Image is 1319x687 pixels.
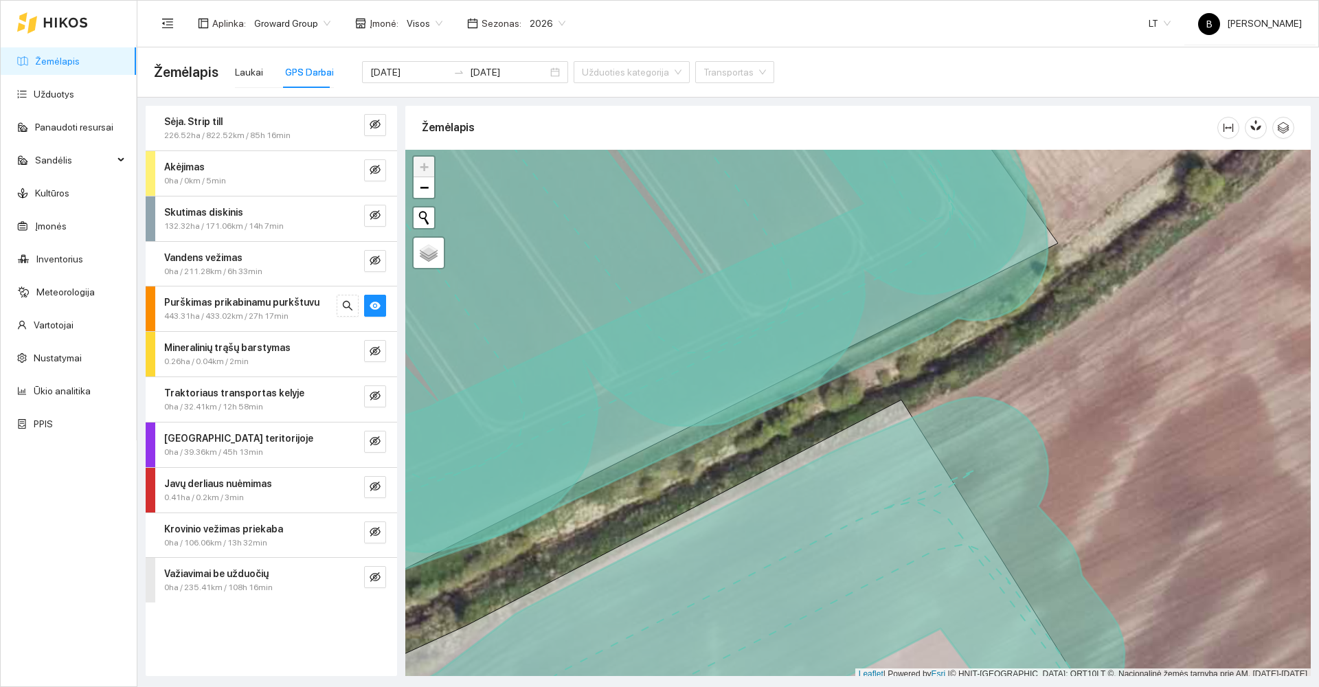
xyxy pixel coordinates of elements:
[146,377,397,422] div: Traktoriaus transportas kelyje0ha / 32.41km / 12h 58mineye-invisible
[35,221,67,232] a: Įmonės
[407,13,442,34] span: Visos
[364,159,386,181] button: eye-invisible
[164,297,319,308] strong: Purškimas prikabinamu purkštuvu
[370,436,381,449] span: eye-invisible
[932,669,946,679] a: Esri
[422,108,1217,147] div: Žemėlapis
[34,319,74,330] a: Vartotojai
[164,523,283,534] strong: Krovinio vežimas priekaba
[370,300,381,313] span: eye
[364,295,386,317] button: eye
[530,13,565,34] span: 2026
[146,558,397,602] div: Važiavimai be užduočių0ha / 235.41km / 108h 16mineye-invisible
[364,250,386,272] button: eye-invisible
[420,158,429,175] span: +
[36,286,95,297] a: Meteorologija
[370,481,381,494] span: eye-invisible
[164,252,243,263] strong: Vandens vežimas
[34,385,91,396] a: Ūkio analitika
[364,114,386,136] button: eye-invisible
[254,13,330,34] span: Groward Group
[164,446,263,459] span: 0ha / 39.36km / 45h 13min
[342,300,353,313] span: search
[1149,13,1171,34] span: LT
[482,16,521,31] span: Sezonas :
[146,151,397,196] div: Akėjimas0ha / 0km / 5mineye-invisible
[164,478,272,489] strong: Javų derliaus nuėmimas
[370,210,381,223] span: eye-invisible
[146,106,397,150] div: Sėja. Strip till226.52ha / 822.52km / 85h 16mineye-invisible
[164,581,273,594] span: 0ha / 235.41km / 108h 16min
[146,513,397,558] div: Krovinio vežimas priekaba0ha / 106.06km / 13h 32mineye-invisible
[414,157,434,177] a: Zoom in
[164,401,263,414] span: 0ha / 32.41km / 12h 58min
[370,255,381,268] span: eye-invisible
[164,355,249,368] span: 0.26ha / 0.04km / 2min
[161,17,174,30] span: menu-fold
[35,146,113,174] span: Sandėlis
[154,61,218,83] span: Žemėlapis
[34,89,74,100] a: Užduotys
[414,177,434,198] a: Zoom out
[164,433,313,444] strong: [GEOGRAPHIC_DATA] teritorijoje
[164,161,205,172] strong: Akėjimas
[164,220,284,233] span: 132.32ha / 171.06km / 14h 7min
[337,295,359,317] button: search
[35,188,69,199] a: Kultūros
[370,119,381,132] span: eye-invisible
[370,572,381,585] span: eye-invisible
[235,65,263,80] div: Laukai
[146,332,397,376] div: Mineralinių trąšų barstymas0.26ha / 0.04km / 2mineye-invisible
[146,242,397,286] div: Vandens vežimas0ha / 211.28km / 6h 33mineye-invisible
[1218,122,1239,133] span: column-width
[364,566,386,588] button: eye-invisible
[364,521,386,543] button: eye-invisible
[470,65,548,80] input: Pabaigos data
[164,387,304,398] strong: Traktoriaus transportas kelyje
[1206,13,1213,35] span: B
[34,352,82,363] a: Nustatymai
[364,205,386,227] button: eye-invisible
[414,238,444,268] a: Layers
[146,286,397,331] div: Purškimas prikabinamu purkštuvu443.31ha / 433.02km / 27h 17minsearcheye
[164,342,291,353] strong: Mineralinių trąšų barstymas
[146,423,397,467] div: [GEOGRAPHIC_DATA] teritorijoje0ha / 39.36km / 45h 13mineye-invisible
[146,196,397,241] div: Skutimas diskinis132.32ha / 171.06km / 14h 7mineye-invisible
[212,16,246,31] span: Aplinka :
[164,207,243,218] strong: Skutimas diskinis
[285,65,334,80] div: GPS Darbai
[36,254,83,264] a: Inventorius
[164,116,223,127] strong: Sėja. Strip till
[164,537,267,550] span: 0ha / 106.06km / 13h 32min
[34,418,53,429] a: PPIS
[154,10,181,37] button: menu-fold
[420,179,429,196] span: −
[355,18,366,29] span: shop
[414,207,434,228] button: Initiate a new search
[198,18,209,29] span: layout
[370,346,381,359] span: eye-invisible
[453,67,464,78] span: to
[370,164,381,177] span: eye-invisible
[948,669,950,679] span: |
[467,18,478,29] span: calendar
[364,476,386,498] button: eye-invisible
[453,67,464,78] span: swap-right
[164,129,291,142] span: 226.52ha / 822.52km / 85h 16min
[370,65,448,80] input: Pradžios data
[370,390,381,403] span: eye-invisible
[35,56,80,67] a: Žemėlapis
[164,491,244,504] span: 0.41ha / 0.2km / 3min
[1217,117,1239,139] button: column-width
[164,310,289,323] span: 443.31ha / 433.02km / 27h 17min
[164,265,262,278] span: 0ha / 211.28km / 6h 33min
[1198,18,1302,29] span: [PERSON_NAME]
[364,431,386,453] button: eye-invisible
[855,668,1311,680] div: | Powered by © HNIT-[GEOGRAPHIC_DATA]; ORT10LT ©, Nacionalinė žemės tarnyba prie AM, [DATE]-[DATE]
[859,669,883,679] a: Leaflet
[364,340,386,362] button: eye-invisible
[370,16,398,31] span: Įmonė :
[364,385,386,407] button: eye-invisible
[164,174,226,188] span: 0ha / 0km / 5min
[35,122,113,133] a: Panaudoti resursai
